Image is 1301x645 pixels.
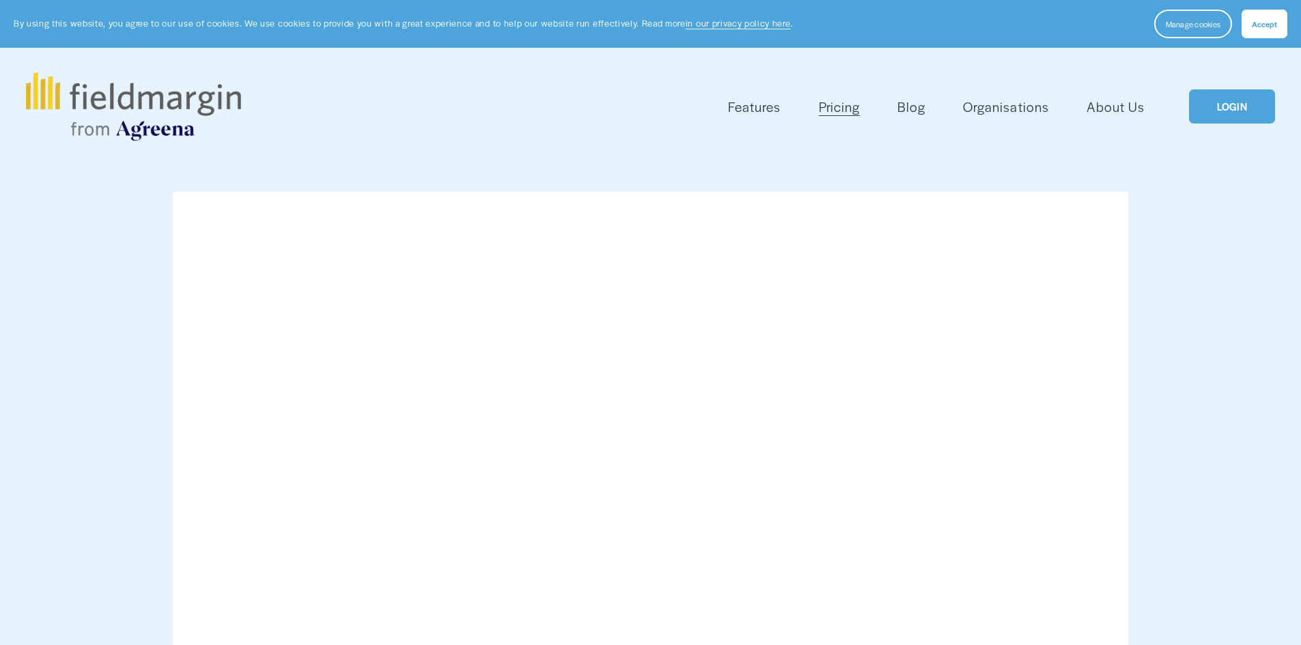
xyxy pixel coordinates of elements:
a: in our privacy policy here [686,17,791,29]
span: Manage cookies [1166,18,1220,29]
a: About Us [1087,96,1145,118]
a: Blog [897,96,925,118]
a: LOGIN [1189,89,1275,124]
img: fieldmargin.com [26,72,240,141]
button: Manage cookies [1154,10,1232,38]
button: Accept [1242,10,1287,38]
a: folder dropdown [728,96,781,118]
span: Features [728,97,781,117]
a: Organisations [963,96,1048,118]
span: Accept [1252,18,1277,29]
a: Pricing [819,96,860,118]
p: By using this website, you agree to our use of cookies. We use cookies to provide you with a grea... [14,17,793,30]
